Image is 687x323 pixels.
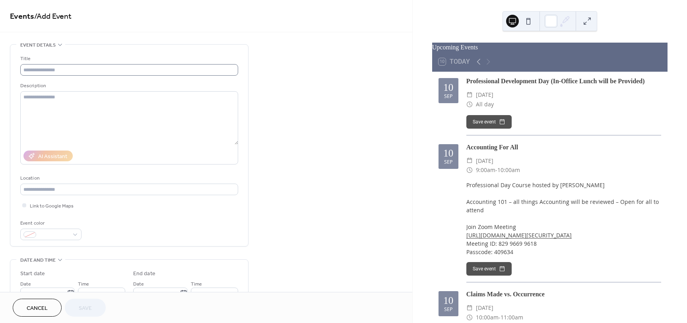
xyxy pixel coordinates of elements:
[466,156,473,166] div: ​
[20,55,237,63] div: Title
[466,90,473,100] div: ​
[133,270,155,278] div: End date
[466,303,473,313] div: ​
[497,165,520,175] span: 10:00am
[466,313,473,322] div: ​
[476,90,493,100] span: [DATE]
[13,299,62,317] button: Cancel
[432,43,668,52] div: Upcoming Events
[20,174,237,182] div: Location
[20,219,80,227] div: Event color
[495,165,497,175] span: -
[499,313,501,322] span: -
[466,143,661,152] div: Accounting For All
[443,148,453,158] div: 10
[20,82,237,90] div: Description
[34,9,72,24] span: / Add Event
[443,82,453,92] div: 10
[20,256,56,264] span: Date and time
[466,165,473,175] div: ​
[20,280,31,288] span: Date
[466,115,512,129] button: Save event
[476,165,495,175] span: 9:00am
[476,156,493,166] span: [DATE]
[466,181,661,256] div: Professional Day Course hosted by [PERSON_NAME] Accounting 101 – all things Accounting will be re...
[466,76,661,86] div: Professional Development Day (In-Office Lunch will be Provided)
[78,280,89,288] span: Time
[20,270,45,278] div: Start date
[476,303,493,313] span: [DATE]
[476,313,499,322] span: 10:00am
[476,100,494,109] span: All day
[466,290,661,299] div: Claims Made vs. Occurrence
[444,160,453,165] div: Sep
[444,94,453,99] div: Sep
[133,280,144,288] span: Date
[466,100,473,109] div: ​
[27,304,48,313] span: Cancel
[444,307,453,312] div: Sep
[20,41,56,49] span: Event details
[10,9,34,24] a: Events
[443,296,453,305] div: 10
[30,202,74,210] span: Link to Google Maps
[466,262,512,276] button: Save event
[466,231,572,239] a: [URL][DOMAIN_NAME][SECURITY_DATA]
[191,280,202,288] span: Time
[501,313,523,322] span: 11:00am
